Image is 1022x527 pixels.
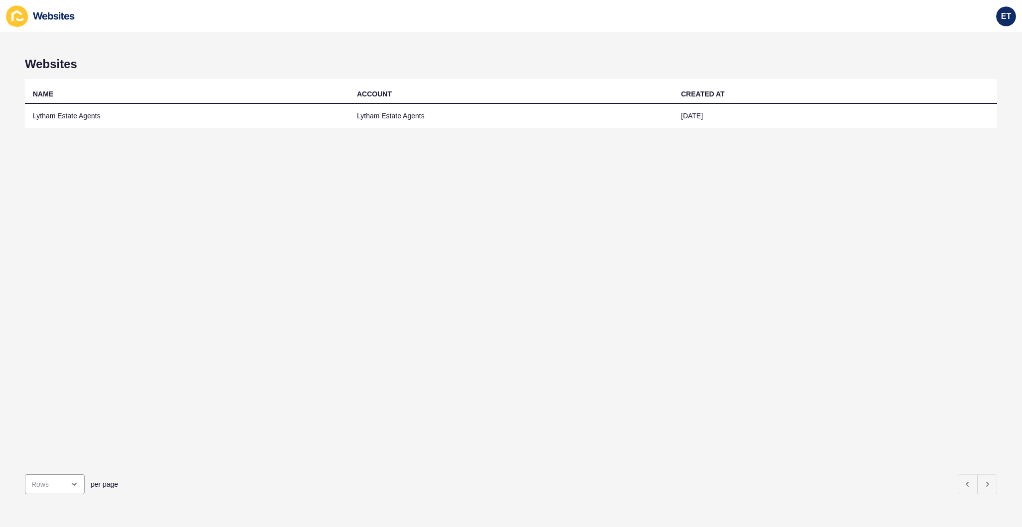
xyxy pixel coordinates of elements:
h1: Websites [25,57,997,71]
div: open menu [25,474,85,494]
td: [DATE] [673,104,997,128]
td: Lytham Estate Agents [25,104,349,128]
span: per page [91,479,118,489]
td: Lytham Estate Agents [349,104,673,128]
div: NAME [33,89,53,99]
span: ET [1001,11,1011,21]
div: CREATED AT [681,89,725,99]
div: ACCOUNT [357,89,392,99]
